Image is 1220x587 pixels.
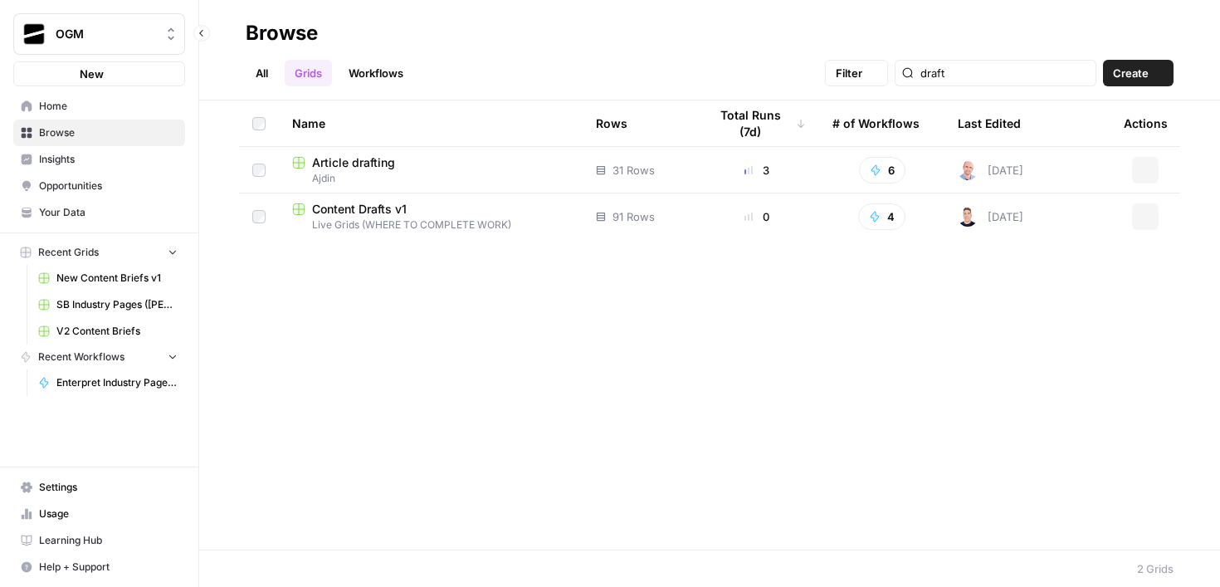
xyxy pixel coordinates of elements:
[39,205,178,220] span: Your Data
[13,240,185,265] button: Recent Grids
[13,199,185,226] a: Your Data
[19,19,49,49] img: OGM Logo
[1103,60,1174,86] button: Create
[13,474,185,501] a: Settings
[39,125,178,140] span: Browse
[39,506,178,521] span: Usage
[858,203,905,230] button: 4
[39,99,178,114] span: Home
[1124,100,1168,146] div: Actions
[285,60,332,86] a: Grids
[13,501,185,527] a: Usage
[1113,65,1149,81] span: Create
[13,13,185,55] button: Workspace: OGM
[13,527,185,554] a: Learning Hub
[312,154,395,171] span: Article drafting
[56,324,178,339] span: V2 Content Briefs
[1137,560,1174,577] div: 2 Grids
[13,93,185,120] a: Home
[13,173,185,199] a: Opportunities
[31,318,185,345] a: V2 Content Briefs
[13,61,185,86] button: New
[920,65,1089,81] input: Search
[292,154,569,186] a: Article draftingAjdin
[958,207,978,227] img: kzka4djjulup9f2j0y3tq81fdk6a
[612,208,655,225] span: 91 Rows
[56,375,178,390] span: Enterpret Industry Pages ([PERSON_NAME])
[31,265,185,291] a: New Content Briefs v1
[39,533,178,548] span: Learning Hub
[958,100,1021,146] div: Last Edited
[958,207,1023,227] div: [DATE]
[612,162,655,179] span: 31 Rows
[339,60,413,86] a: Workflows
[13,345,185,369] button: Recent Workflows
[39,152,178,167] span: Insights
[836,65,862,81] span: Filter
[31,291,185,318] a: SB Industry Pages ([PERSON_NAME] v3) Grid
[958,160,1023,180] div: [DATE]
[56,297,178,312] span: SB Industry Pages ([PERSON_NAME] v3) Grid
[39,560,178,575] span: Help + Support
[39,480,178,495] span: Settings
[39,179,178,193] span: Opportunities
[38,350,124,364] span: Recent Workflows
[859,157,905,183] button: 6
[825,60,888,86] button: Filter
[708,100,806,146] div: Total Runs (7d)
[708,162,806,179] div: 3
[312,201,407,218] span: Content Drafts v1
[292,218,569,232] span: Live Grids (WHERE TO COMPLETE WORK)
[596,100,627,146] div: Rows
[56,26,156,42] span: OGM
[13,554,185,580] button: Help + Support
[958,160,978,180] img: 4tx75zylyv1pt3lh6v9ok7bbf875
[292,171,569,186] span: Ajdin
[246,60,278,86] a: All
[80,66,104,82] span: New
[13,146,185,173] a: Insights
[13,120,185,146] a: Browse
[246,20,318,46] div: Browse
[832,100,920,146] div: # of Workflows
[56,271,178,286] span: New Content Briefs v1
[38,245,99,260] span: Recent Grids
[708,208,806,225] div: 0
[292,201,569,232] a: Content Drafts v1Live Grids (WHERE TO COMPLETE WORK)
[31,369,185,396] a: Enterpret Industry Pages ([PERSON_NAME])
[292,100,569,146] div: Name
